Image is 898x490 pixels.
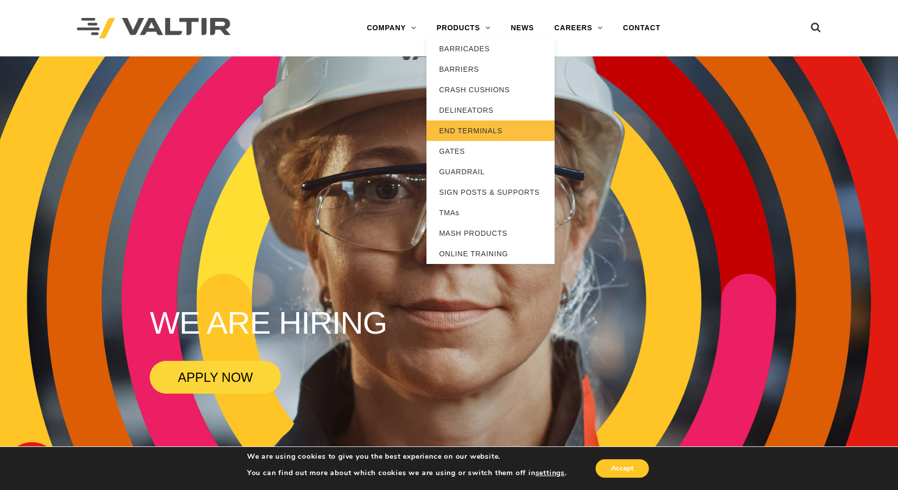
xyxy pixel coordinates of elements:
a: COMPANY [357,18,426,38]
a: CONTACT [613,18,670,38]
a: ONLINE TRAINING [426,243,555,264]
a: END TERMINALS [426,120,555,141]
a: SIGN POSTS & SUPPORTS [426,182,555,202]
a: CAREERS [544,18,613,38]
a: NEWS [500,18,544,38]
a: BARRICADES [426,38,555,59]
img: Valtir [77,18,231,39]
a: TMAs [426,202,555,223]
a: MASH PRODUCTS [426,223,555,243]
a: DELINEATORS [426,100,555,120]
p: We are using cookies to give you the best experience on our website. [247,452,567,461]
p: You can find out more about which cookies we are using or switch them off in . [247,468,567,478]
button: Accept [596,459,649,478]
a: APPLY NOW [150,361,281,394]
a: PRODUCTS [426,18,501,38]
a: GATES [426,141,555,161]
a: BARRIERS [426,59,555,79]
a: CRASH CUSHIONS [426,79,555,100]
a: GUARDRAIL [426,161,555,182]
button: settings [536,468,565,478]
rs-layer: WE ARE HIRING [150,305,387,340]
